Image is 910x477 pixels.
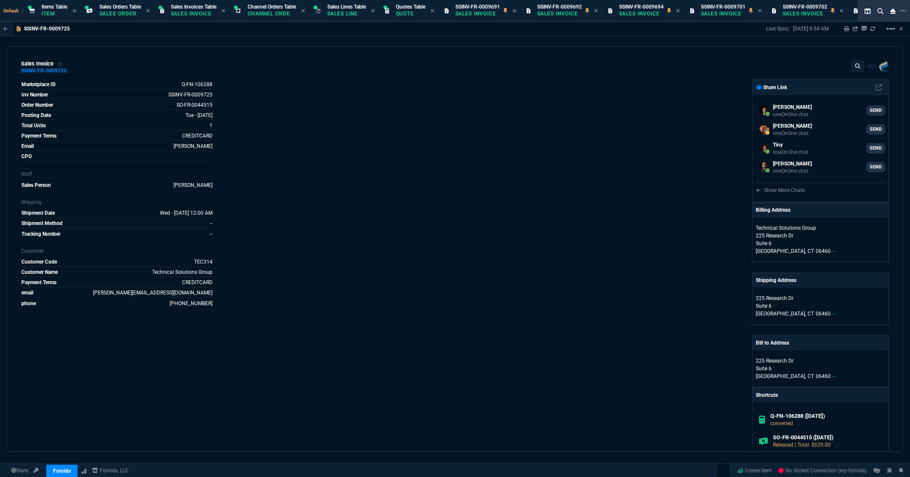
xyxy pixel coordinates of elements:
[793,25,829,32] p: [DATE] 9:54 AM
[99,10,141,17] p: Sales Order
[21,92,48,98] span: Inv Number
[756,357,885,365] p: 225 Research Dr
[756,302,885,310] p: Suite 6
[783,10,826,17] p: Sales Invoice
[90,467,131,474] a: msbcCompanyName
[832,373,835,379] span: --
[866,162,885,172] a: SEND
[816,248,831,254] span: 06460
[756,339,789,347] p: Bill to Address
[171,10,214,17] p: Sales Invoice
[72,8,76,15] nx-icon: Close Tab
[701,4,745,10] span: SSINV-FR-0009701
[21,182,51,188] span: Sales Person
[886,24,896,34] mat-icon: Example home icon
[773,103,812,111] p: [PERSON_NAME]
[773,122,812,130] p: [PERSON_NAME]
[594,8,598,15] nx-icon: Close Tab
[210,123,213,129] span: 1
[182,279,213,285] a: CREDITCARD
[676,8,680,15] nx-icon: Close Tab
[899,25,903,32] a: Hide Workbench
[887,6,899,16] nx-icon: Close Workbench
[248,10,290,17] p: Channel Order
[773,168,812,174] p: oneOnOne chat
[21,123,46,129] span: Total Units
[152,269,213,275] a: Technical Solutions Group
[21,112,51,118] span: Posting Date
[773,149,808,156] p: oneOnOne chat
[773,130,812,137] p: oneOnOne chat
[21,153,32,159] span: CPO
[21,300,36,306] span: phone
[21,210,55,216] span: Shipment Date
[57,60,63,67] div: Add to Watchlist
[21,101,213,110] tr: See Marketplace Order
[758,8,762,15] nx-icon: Close Tab
[99,4,141,10] span: Sales Orders Table
[619,4,664,10] span: SSINV-FR-0009694
[756,102,885,119] a: steven.huang@fornida.com
[210,220,213,226] span: --
[21,121,213,131] tr: undefined
[371,8,375,15] nx-icon: Close Tab
[21,80,213,90] tr: See Marketplace Order
[21,102,53,108] span: Order Number
[21,247,213,255] p: Customer
[756,140,885,157] a: ryan.neptune@fornida.com
[9,467,31,474] a: Global State
[170,300,213,306] a: (203) 876-9980
[455,10,498,17] p: Sales Invoice
[21,132,213,141] tr: undefined
[21,181,213,189] tr: undefined
[619,10,662,17] p: Sales Invoice
[832,311,835,317] span: --
[248,4,296,10] span: Channel Orders Table
[537,10,580,17] p: Sales Invoice
[756,159,885,176] a: Chris.Hernandez@fornida.com
[396,4,425,10] span: Quotes Table
[21,258,213,267] tr: undefined
[146,8,150,15] nx-icon: Close Tab
[861,6,874,16] nx-icon: Split Panels
[512,8,516,15] nx-icon: Close Tab
[734,464,775,477] a: Create Item
[24,25,70,32] p: SSINV-FR-0009725
[21,133,57,139] span: Payment Terms
[756,206,790,214] p: Billing Address
[783,4,827,10] span: SSINV-FR-0009702
[756,294,885,302] p: 225 Research Dr
[21,143,34,149] span: Email
[21,220,63,226] span: Shipment Method
[756,187,805,193] a: Show More Chats
[808,311,814,317] span: CT
[21,209,213,218] tr: undefined
[21,231,60,237] span: Tracking Number
[756,240,885,247] p: Suite 6
[808,373,814,379] span: CT
[396,10,425,17] p: Quote
[21,142,213,151] tr: tony@techsolutionsgrp.com
[21,111,213,120] tr: Posting Date
[756,248,806,254] span: [GEOGRAPHIC_DATA],
[182,133,213,139] span: CREDITCARD
[42,10,67,17] p: Item
[431,8,434,15] nx-icon: Close Tab
[31,467,41,474] a: API TOKEN
[21,278,213,288] tr: undefined
[174,182,213,188] span: ROSS
[756,365,885,372] p: Suite 6
[21,219,213,228] tr: undefined
[756,224,838,232] p: Technical Solutions Group
[866,105,885,116] a: SEND
[21,152,213,162] tr: tony@techsolutionsgrp.com
[42,4,67,10] span: Items Table
[210,231,213,237] a: --
[766,25,793,32] p: Last Sync:
[756,84,787,91] p: Share Link
[701,10,744,17] p: Sales Invoice
[21,60,63,67] div: Sales Invoice
[21,90,213,100] tr: See Marketplace Order
[756,373,806,379] span: [GEOGRAPHIC_DATA],
[808,248,814,254] span: CT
